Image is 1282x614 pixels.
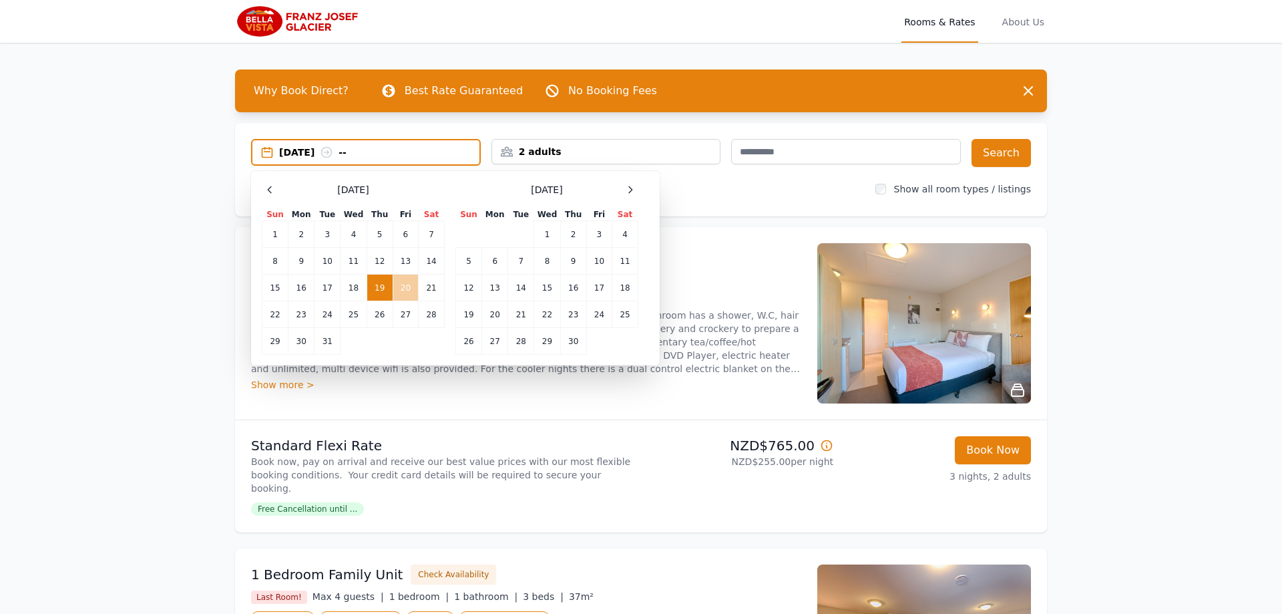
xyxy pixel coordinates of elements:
[262,248,288,275] td: 8
[312,591,384,602] span: Max 4 guests |
[419,275,445,301] td: 21
[262,275,288,301] td: 15
[288,275,314,301] td: 16
[419,221,445,248] td: 7
[534,248,560,275] td: 8
[586,248,612,275] td: 10
[534,275,560,301] td: 15
[456,301,482,328] td: 19
[612,301,638,328] td: 25
[262,328,288,355] td: 29
[586,301,612,328] td: 24
[314,248,341,275] td: 10
[341,221,367,248] td: 4
[341,248,367,275] td: 11
[262,208,288,221] th: Sun
[419,301,445,328] td: 28
[393,275,418,301] td: 20
[560,301,586,328] td: 23
[251,436,636,455] p: Standard Flexi Rate
[560,208,586,221] th: Thu
[367,301,393,328] td: 26
[393,248,418,275] td: 13
[646,436,833,455] p: NZD$765.00
[482,301,508,328] td: 20
[367,248,393,275] td: 12
[612,248,638,275] td: 11
[586,221,612,248] td: 3
[508,248,534,275] td: 7
[612,221,638,248] td: 4
[569,591,594,602] span: 37m²
[341,275,367,301] td: 18
[251,378,801,392] div: Show more >
[367,221,393,248] td: 5
[612,275,638,301] td: 18
[262,221,288,248] td: 1
[523,591,564,602] span: 3 beds |
[456,208,482,221] th: Sun
[393,221,418,248] td: 6
[288,221,314,248] td: 2
[288,208,314,221] th: Mon
[586,208,612,221] th: Fri
[243,78,359,104] span: Why Book Direct?
[314,328,341,355] td: 31
[235,5,364,37] img: Bella Vista Franz Josef Glacier
[560,328,586,355] td: 30
[389,591,449,602] span: 1 bedroom |
[560,248,586,275] td: 9
[482,248,508,275] td: 6
[508,208,534,221] th: Tue
[508,301,534,328] td: 21
[646,455,833,468] p: NZD$255.00 per night
[419,248,445,275] td: 14
[568,83,657,99] p: No Booking Fees
[314,301,341,328] td: 24
[534,328,560,355] td: 29
[482,208,508,221] th: Mon
[482,328,508,355] td: 27
[341,301,367,328] td: 25
[288,301,314,328] td: 23
[337,183,369,196] span: [DATE]
[972,139,1031,167] button: Search
[393,208,418,221] th: Fri
[844,470,1031,483] p: 3 nights, 2 adults
[531,183,562,196] span: [DATE]
[279,146,479,159] div: [DATE] --
[251,455,636,495] p: Book now, pay on arrival and receive our best value prices with our most flexible booking conditi...
[314,208,341,221] th: Tue
[955,436,1031,464] button: Book Now
[456,328,482,355] td: 26
[314,221,341,248] td: 3
[612,208,638,221] th: Sat
[534,221,560,248] td: 1
[560,275,586,301] td: 16
[367,275,393,301] td: 19
[367,208,393,221] th: Thu
[508,328,534,355] td: 28
[419,208,445,221] th: Sat
[454,591,517,602] span: 1 bathroom |
[411,565,496,585] button: Check Availability
[251,565,403,584] h3: 1 Bedroom Family Unit
[341,208,367,221] th: Wed
[534,301,560,328] td: 22
[534,208,560,221] th: Wed
[262,301,288,328] td: 22
[482,275,508,301] td: 13
[393,301,418,328] td: 27
[288,328,314,355] td: 30
[508,275,534,301] td: 14
[492,145,720,158] div: 2 adults
[251,591,307,604] span: Last Room!
[288,248,314,275] td: 9
[405,83,523,99] p: Best Rate Guaranteed
[456,248,482,275] td: 5
[586,275,612,301] td: 17
[314,275,341,301] td: 17
[456,275,482,301] td: 12
[894,184,1031,194] label: Show all room types / listings
[251,502,364,516] span: Free Cancellation until ...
